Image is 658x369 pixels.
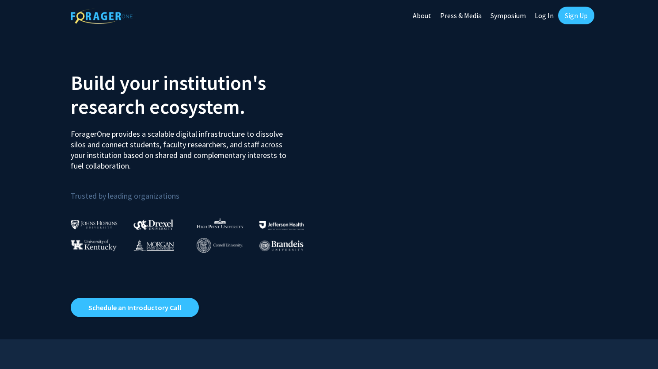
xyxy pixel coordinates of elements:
a: Opens in a new tab [71,298,199,317]
img: Morgan State University [133,239,174,251]
img: Drexel University [133,219,173,230]
img: ForagerOne Logo [71,8,133,24]
img: University of Kentucky [71,239,117,251]
p: ForagerOne provides a scalable digital infrastructure to dissolve silos and connect students, fac... [71,122,293,171]
h2: Build your institution's research ecosystem. [71,71,323,119]
p: Trusted by leading organizations [71,178,323,203]
img: Brandeis University [259,240,304,251]
img: High Point University [197,218,243,228]
a: Sign Up [558,7,594,24]
img: Cornell University [197,238,243,253]
img: Johns Hopkins University [71,220,118,229]
img: Thomas Jefferson University [259,221,304,229]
